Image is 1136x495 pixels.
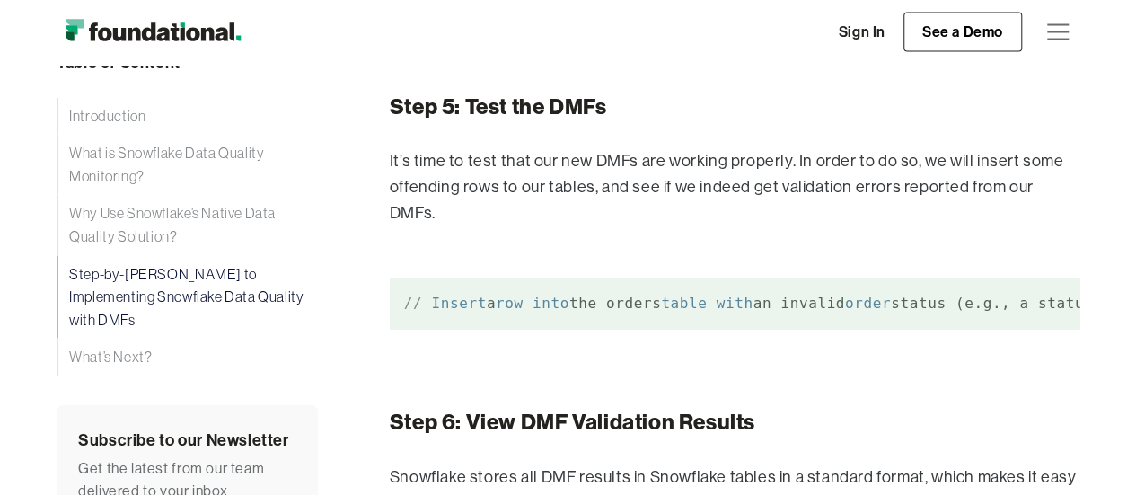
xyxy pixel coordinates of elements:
[1046,409,1136,495] iframe: Chat Widget
[57,98,318,136] a: Introduction
[390,278,1079,330] code: a the orders an invalid status (e.g., a status that the allowed ). orders (customer_id, order_sta...
[390,148,1079,225] p: It’s time to test that our new DMFs are working properly. In order to do so, we will insert some ...
[390,94,1079,120] h3: Step 5: Test the DMFs
[496,295,524,312] span: row
[431,295,486,312] span: Insert
[903,13,1022,52] a: See a Demo
[717,295,753,312] span: with
[404,295,413,312] span: /
[661,295,707,312] span: table
[57,14,250,50] img: Foundational Logo
[821,13,903,51] a: Sign In
[390,410,1079,436] h3: Step 6: View DMF Validation Results
[78,427,296,454] div: Subscribe to our Newsletter
[57,14,250,50] a: home
[533,295,569,312] span: into
[188,52,209,74] img: Arrow
[57,135,318,195] a: What is Snowflake Data Quality Monitoring?
[57,195,318,255] a: Why Use Snowflake’s Native Data Quality Solution?
[57,256,318,340] a: Step-by-[PERSON_NAME] to Implementing Snowflake Data Quality with DMFs
[1036,11,1079,54] div: menu
[413,295,422,312] span: /
[57,339,318,376] a: What’s Next?
[845,295,891,312] span: order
